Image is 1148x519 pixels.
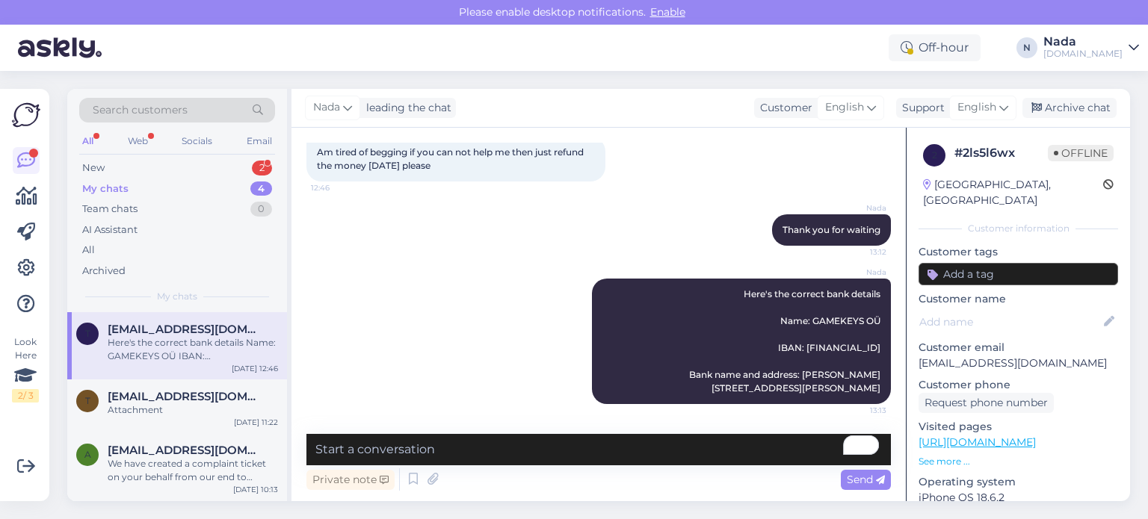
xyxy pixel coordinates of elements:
span: Here's the correct bank details Name: GAMEKEYS OÜ IBAN: [FINANCIAL_ID] Bank name and address: [PE... [689,288,880,394]
p: iPhone OS 18.6.2 [919,490,1118,506]
div: N [1016,37,1037,58]
div: Off-hour [889,34,981,61]
p: Customer tags [919,244,1118,260]
div: [GEOGRAPHIC_DATA], [GEOGRAPHIC_DATA] [923,177,1103,208]
div: 0 [250,202,272,217]
div: Team chats [82,202,138,217]
p: Customer name [919,291,1118,307]
img: Askly Logo [12,101,40,129]
input: Add name [919,314,1101,330]
div: Socials [179,131,215,151]
span: English [957,99,996,116]
div: Web [125,131,151,151]
span: a [84,449,91,460]
div: Private note [306,470,395,490]
span: 12:46 [311,182,367,193]
div: leading the chat [360,100,451,116]
textarea: To enrich screen reader interactions, please activate Accessibility in Grammarly extension settings [306,434,891,465]
span: 13:12 [830,246,886,258]
span: Enable [646,5,690,19]
div: Request phone number [919,393,1054,413]
div: Nada [1043,36,1123,48]
div: Look Here [12,335,39,403]
p: [EMAIL_ADDRESS][DOMAIN_NAME] [919,355,1118,371]
div: Customer [754,100,812,116]
p: Customer phone [919,377,1118,393]
span: My chats [157,290,197,303]
div: Customer information [919,222,1118,235]
span: Nada [830,202,886,214]
span: Search customers [93,102,188,118]
div: [DATE] 10:13 [233,484,278,495]
div: New [82,161,105,175]
a: Nada[DOMAIN_NAME] [1043,36,1139,60]
div: All [82,243,95,258]
p: See more ... [919,455,1118,468]
div: AI Assistant [82,223,138,237]
span: Am tired of begging if you can not help me then just refund the money [DATE] please [317,146,586,171]
span: t [85,395,90,406]
span: thomaseverson22@gmail.com [108,323,263,336]
span: English [825,99,864,116]
span: andrewtatesview1@gmail.com [108,444,263,457]
div: Attachment [108,403,278,417]
p: Customer email [919,340,1118,355]
span: 2 [932,149,937,161]
div: Here's the correct bank details Name: GAMEKEYS OÜ IBAN: [FINANCIAL_ID] Bank name and address: [PE... [108,336,278,363]
div: 2 / 3 [12,389,39,403]
span: thomaseverson22@gmail.com [108,390,263,403]
a: [URL][DOMAIN_NAME] [919,435,1036,449]
span: Send [847,473,885,486]
span: Offline [1048,145,1114,161]
div: All [79,131,96,151]
span: 13:13 [830,405,886,416]
div: Email [244,131,275,151]
p: Operating system [919,474,1118,490]
div: [DATE] 11:22 [234,417,278,428]
div: [DOMAIN_NAME] [1043,48,1123,60]
div: 2 [252,161,272,175]
div: # 2ls5l6wx [954,144,1048,162]
div: My chats [82,181,129,196]
div: 4 [250,181,272,196]
div: Archive chat [1022,98,1117,118]
div: Support [896,100,945,116]
span: t [85,328,90,339]
p: Visited pages [919,419,1118,435]
div: [DATE] 12:46 [232,363,278,374]
span: Nada [830,267,886,278]
div: We have created a complaint ticket on your behalf from our end to replace your codes, and you'll ... [108,457,278,484]
span: Nada [313,99,340,116]
div: Archived [82,264,126,279]
input: Add a tag [919,263,1118,285]
span: Thank you for waiting [783,224,880,235]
